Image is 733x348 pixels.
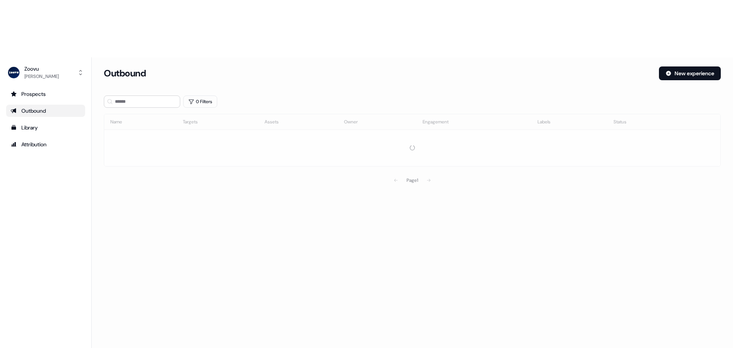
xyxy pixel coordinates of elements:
div: [PERSON_NAME] [24,73,59,80]
div: Prospects [11,90,81,98]
button: New experience [659,66,721,80]
div: Library [11,124,81,131]
a: Go to attribution [6,138,85,151]
a: Go to prospects [6,88,85,100]
button: 0 Filters [183,95,217,108]
div: Zoovu [24,65,59,73]
div: Attribution [11,141,81,148]
h3: Outbound [104,68,146,79]
button: Zoovu[PERSON_NAME] [6,63,85,82]
div: Outbound [11,107,81,115]
a: Go to templates [6,121,85,134]
a: Go to outbound experience [6,105,85,117]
